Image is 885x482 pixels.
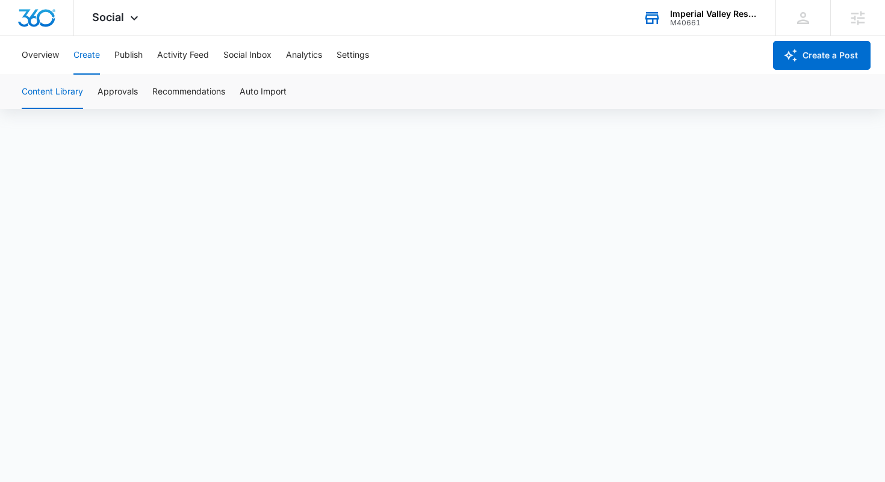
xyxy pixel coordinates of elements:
div: account id [670,19,758,27]
button: Settings [337,36,369,75]
button: Content Library [22,75,83,109]
button: Auto Import [240,75,287,109]
button: Approvals [98,75,138,109]
span: Social [92,11,124,23]
button: Recommendations [152,75,225,109]
button: Analytics [286,36,322,75]
button: Activity Feed [157,36,209,75]
button: Publish [114,36,143,75]
button: Overview [22,36,59,75]
button: Social Inbox [223,36,272,75]
button: Create a Post [773,41,871,70]
div: account name [670,9,758,19]
button: Create [73,36,100,75]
